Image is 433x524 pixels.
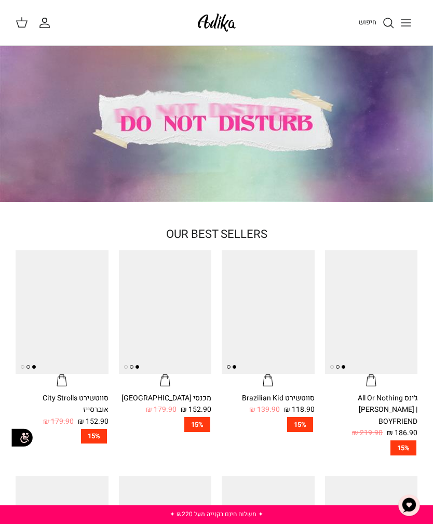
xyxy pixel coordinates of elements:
[390,440,416,455] span: 15%
[43,416,74,427] span: 179.90 ₪
[119,393,212,404] div: מכנסי [GEOGRAPHIC_DATA]
[222,393,315,404] div: סווטשירט Brazilian Kid
[119,250,212,387] a: מכנסי טרנינג City strolls
[16,393,109,416] div: סווטשירט City Strolls אוברסייז
[119,393,212,416] a: מכנסי [GEOGRAPHIC_DATA] 152.90 ₪ 179.90 ₪
[325,393,418,427] div: ג׳ינס All Or Nothing [PERSON_NAME] | BOYFRIEND
[325,440,418,455] a: 15%
[81,429,107,444] span: 15%
[352,427,383,439] span: 219.90 ₪
[16,429,109,444] a: 15%
[249,404,280,415] span: 139.90 ₪
[287,417,313,432] span: 15%
[395,11,417,34] button: Toggle menu
[222,417,315,432] a: 15%
[16,250,109,387] a: סווטשירט City Strolls אוברסייז
[222,250,315,387] a: סווטשירט Brazilian Kid
[325,250,418,387] a: ג׳ינס All Or Nothing קריס-קרוס | BOYFRIEND
[8,423,36,452] img: accessibility_icon02.svg
[38,17,55,29] a: החשבון שלי
[387,427,417,439] span: 186.90 ₪
[119,417,212,432] a: 15%
[184,417,210,432] span: 15%
[222,393,315,416] a: סווטשירט Brazilian Kid 118.90 ₪ 139.90 ₪
[195,10,239,35] img: Adika IL
[325,393,418,439] a: ג׳ינס All Or Nothing [PERSON_NAME] | BOYFRIEND 186.90 ₪ 219.90 ₪
[166,226,267,243] a: OUR BEST SELLERS
[359,17,376,27] span: חיפוש
[78,416,109,427] span: 152.90 ₪
[394,490,425,521] button: צ'אט
[146,404,177,415] span: 179.90 ₪
[359,17,395,29] a: חיפוש
[181,404,211,415] span: 152.90 ₪
[16,393,109,427] a: סווטשירט City Strolls אוברסייז 152.90 ₪ 179.90 ₪
[170,509,263,519] a: ✦ משלוח חינם בקנייה מעל ₪220 ✦
[284,404,315,415] span: 118.90 ₪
